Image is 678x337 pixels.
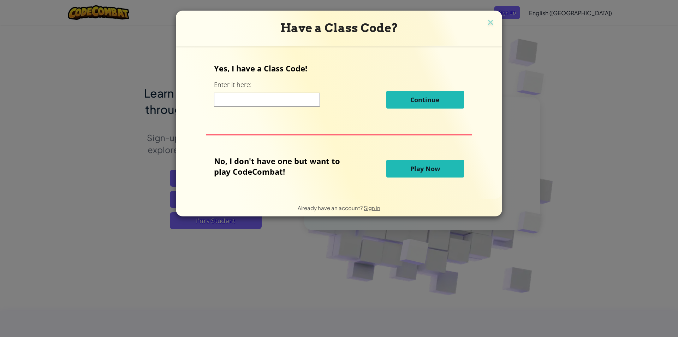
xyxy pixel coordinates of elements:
[214,156,351,177] p: No, I don't have one but want to play CodeCombat!
[214,63,464,74] p: Yes, I have a Class Code!
[214,80,251,89] label: Enter it here:
[410,164,440,173] span: Play Now
[280,21,398,35] span: Have a Class Code?
[386,160,464,178] button: Play Now
[298,204,364,211] span: Already have an account?
[386,91,464,109] button: Continue
[486,18,495,28] img: close icon
[410,95,440,104] span: Continue
[364,204,380,211] a: Sign in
